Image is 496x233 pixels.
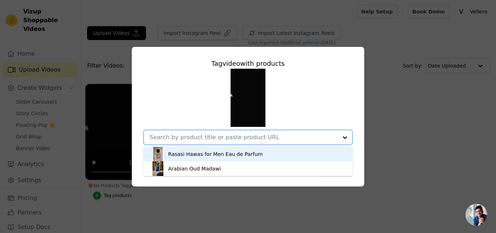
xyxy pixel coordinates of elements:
[143,59,353,69] div: Tag video with products
[168,150,263,158] div: Rasasi Hawas for Men Eau de Parfum
[168,165,221,172] div: Arabian Oud Madawi
[150,134,338,141] input: Search by product title or paste product URL
[151,161,165,176] img: product thumbnail
[231,69,265,127] img: reel-preview-ypx5rd-x4.myshopify.com-3652417224117350806_73233647900.jpeg
[465,204,487,226] a: Open chat
[151,147,165,161] img: product thumbnail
